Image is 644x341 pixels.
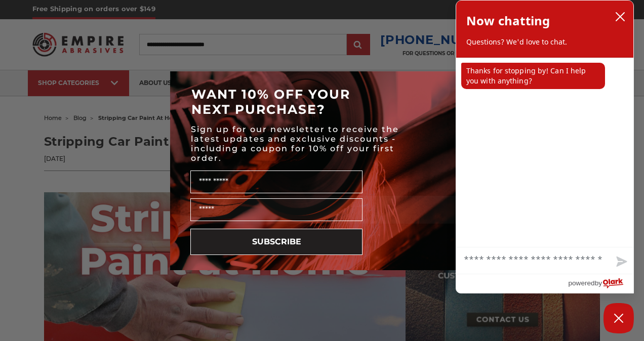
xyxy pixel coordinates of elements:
span: Sign up for our newsletter to receive the latest updates and exclusive discounts - including a co... [191,124,399,163]
button: Close Chatbox [603,303,634,333]
a: Powered by Olark [568,274,633,293]
div: chat [456,58,633,247]
span: WANT 10% OFF YOUR NEXT PURCHASE? [191,87,350,117]
p: Questions? We'd love to chat. [466,37,623,47]
span: by [595,277,602,289]
h2: Now chatting [466,11,550,31]
p: Thanks for stopping by! Can I help you with anything? [461,63,605,89]
input: Email [190,198,363,221]
button: Send message [608,250,633,274]
button: SUBSCRIBE [190,229,363,255]
span: powered [568,277,594,289]
button: close chatbox [612,9,628,24]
